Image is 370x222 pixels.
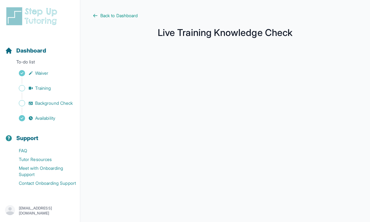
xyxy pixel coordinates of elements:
[5,179,80,188] a: Contact Onboarding Support
[35,100,73,106] span: Background Check
[5,205,75,216] button: [EMAIL_ADDRESS][DOMAIN_NAME]
[16,134,39,143] span: Support
[35,115,55,121] span: Availability
[100,13,138,19] span: Back to Dashboard
[35,70,48,76] span: Waiver
[3,59,77,68] p: To-do list
[5,155,80,164] a: Tutor Resources
[5,6,61,26] img: logo
[19,206,75,216] p: [EMAIL_ADDRESS][DOMAIN_NAME]
[5,69,80,78] a: Waiver
[5,84,80,93] a: Training
[3,36,77,58] button: Dashboard
[93,29,357,36] h1: Live Training Knowledge Check
[5,99,80,108] a: Background Check
[5,146,80,155] a: FAQ
[5,46,46,55] a: Dashboard
[93,13,357,19] a: Back to Dashboard
[16,46,46,55] span: Dashboard
[3,124,77,145] button: Support
[5,164,80,179] a: Meet with Onboarding Support
[5,114,80,123] a: Availability
[35,85,51,91] span: Training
